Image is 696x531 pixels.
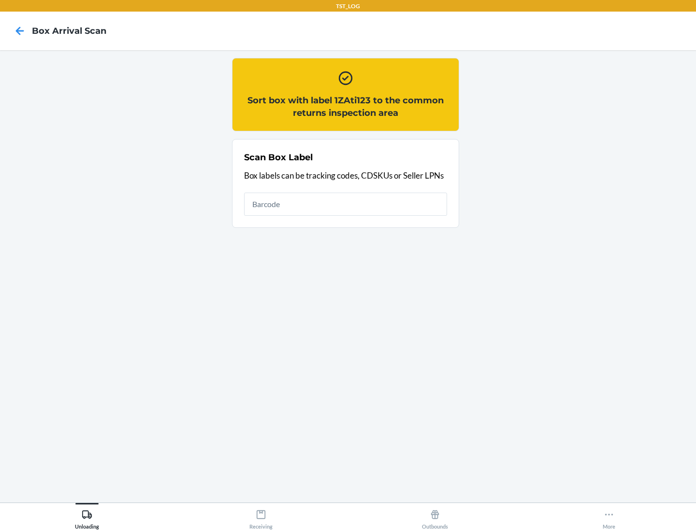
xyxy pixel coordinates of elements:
[348,503,522,530] button: Outbounds
[249,505,273,530] div: Receiving
[75,505,99,530] div: Unloading
[244,151,313,164] h2: Scan Box Label
[32,25,106,37] h4: Box Arrival Scan
[174,503,348,530] button: Receiving
[522,503,696,530] button: More
[244,94,447,119] h2: Sort box with label 1ZAti123 to the common returns inspection area
[244,169,447,182] p: Box labels can be tracking codes, CDSKUs or Seller LPNs
[336,2,360,11] p: TST_LOG
[244,193,447,216] input: Barcode
[603,505,615,530] div: More
[422,505,448,530] div: Outbounds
